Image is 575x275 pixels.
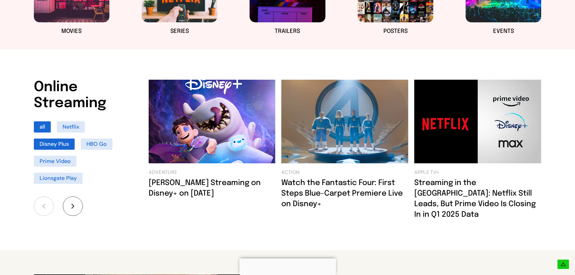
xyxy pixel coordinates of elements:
a: Streaming in the [GEOGRAPHIC_DATA]: Netflix Still Leads, But Prime Video Is Closing In in Q1 2025... [414,179,536,219]
img: Watch the Fantastic Four: First Steps Blue-Carpet Premiere Live on Disney+ [281,80,408,163]
li: Prime Video [34,156,76,167]
img: Streaming in the Philippines: Netflix Still Leads, But Prime Video Is Closing In in Q1 2025 Data [414,80,541,163]
span: SERIES [170,28,189,35]
a: Apple TV+ [414,170,541,175]
li: Disney Plus [34,139,75,150]
span: POSTERS [383,28,408,35]
a: adventure [149,170,276,175]
a: action [281,170,408,175]
li: all [34,121,51,133]
img: ELIO Streaming on Disney+ on September 17, 2025 [149,80,276,163]
li: HBO Go [81,139,112,150]
a: Watch the Fantastic Four: First Steps Blue-Carpet Premiere Live on Disney+ [281,179,403,208]
li: Netflix [57,121,85,133]
span: MOVIES [61,28,82,35]
span: EVENTS [493,28,514,35]
a: [PERSON_NAME] Streaming on Disney+ on [DATE] [149,179,261,197]
li: Lionsgate Play [34,173,82,184]
iframe: Advertisement [239,258,336,273]
span: TRAILERS [275,28,300,35]
h3: Online Streaming [34,80,137,112]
